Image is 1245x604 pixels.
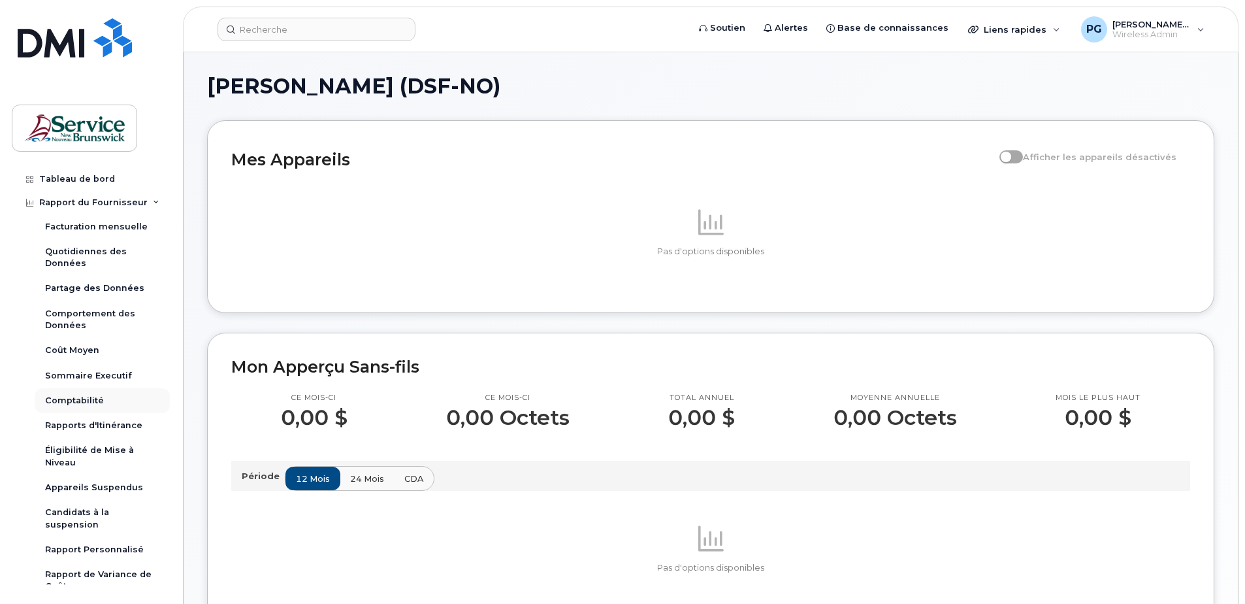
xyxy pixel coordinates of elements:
p: Ce mois-ci [281,393,348,403]
span: CDA [404,473,423,485]
p: 0,00 $ [668,406,735,429]
p: 0,00 $ [281,406,348,429]
p: 0,00 $ [1056,406,1140,429]
p: Pas d'options disponibles [231,246,1190,258]
p: Mois le plus haut [1056,393,1140,403]
p: Ce mois-ci [446,393,570,403]
p: 0,00 Octets [446,406,570,429]
h2: Mon Apperçu Sans-fils [231,357,1190,377]
p: Total annuel [668,393,735,403]
p: Période [242,470,285,482]
span: Afficher les appareils désactivés [1023,152,1176,162]
input: Afficher les appareils désactivés [999,144,1010,155]
p: Moyenne annuelle [833,393,957,403]
p: 0,00 Octets [833,406,957,429]
span: 24 mois [350,473,384,485]
h2: Mes Appareils [231,150,993,169]
span: [PERSON_NAME] (DSF-NO) [207,76,500,96]
p: Pas d'options disponibles [231,562,1190,574]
